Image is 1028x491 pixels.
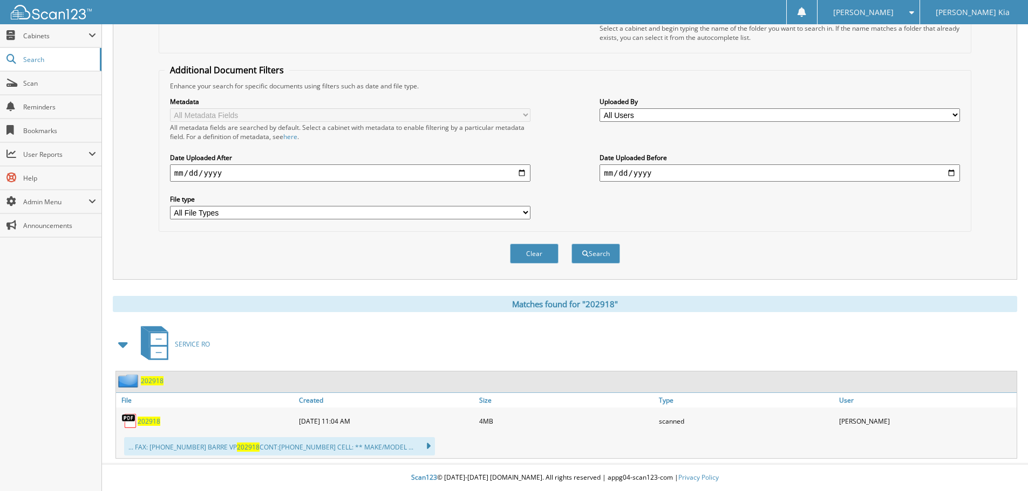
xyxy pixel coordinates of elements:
a: File [116,393,296,407]
button: Search [571,244,620,264]
label: Date Uploaded Before [600,153,960,162]
div: Enhance your search for specific documents using filters such as date and file type. [165,81,965,91]
input: end [600,164,960,182]
div: Matches found for "202918" [113,296,1017,312]
a: Privacy Policy [678,473,719,482]
span: [PERSON_NAME] [833,9,894,16]
span: Help [23,174,96,183]
label: Uploaded By [600,97,960,106]
input: start [170,164,530,182]
label: Metadata [170,97,530,106]
span: Admin Menu [23,197,88,206]
label: File type [170,195,530,204]
span: User Reports [23,150,88,159]
legend: Additional Document Filters [165,64,289,76]
a: Size [476,393,657,407]
button: Clear [510,244,559,264]
div: All metadata fields are searched by default. Select a cabinet with metadata to enable filtering b... [170,123,530,141]
span: Reminders [23,102,96,112]
div: ... FAX: [PHONE_NUMBER] BARRE VP CONT:[PHONE_NUMBER] CELL: ** MAKE/MODEL ... [124,437,435,455]
div: [DATE] 11:04 AM [296,410,476,432]
span: Announcements [23,221,96,230]
a: Created [296,393,476,407]
span: Cabinets [23,31,88,40]
span: [PERSON_NAME] Kia [936,9,1010,16]
img: folder2.png [118,374,141,388]
img: PDF.png [121,413,138,429]
div: 4MB [476,410,657,432]
a: here [283,132,297,141]
div: © [DATE]-[DATE] [DOMAIN_NAME]. All rights reserved | appg04-scan123-com | [102,465,1028,491]
span: Search [23,55,94,64]
label: Date Uploaded After [170,153,530,162]
span: Scan [23,79,96,88]
span: 202918 [237,442,260,452]
span: Bookmarks [23,126,96,135]
a: User [836,393,1017,407]
span: Scan123 [411,473,437,482]
a: 202918 [138,417,160,426]
iframe: Chat Widget [974,439,1028,491]
span: SERVICE RO [175,340,210,349]
a: SERVICE RO [134,323,210,365]
div: [PERSON_NAME] [836,410,1017,432]
div: Select a cabinet and begin typing the name of the folder you want to search in. If the name match... [600,24,960,42]
div: scanned [656,410,836,432]
a: Type [656,393,836,407]
a: 202918 [141,376,164,385]
img: scan123-logo-white.svg [11,5,92,19]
